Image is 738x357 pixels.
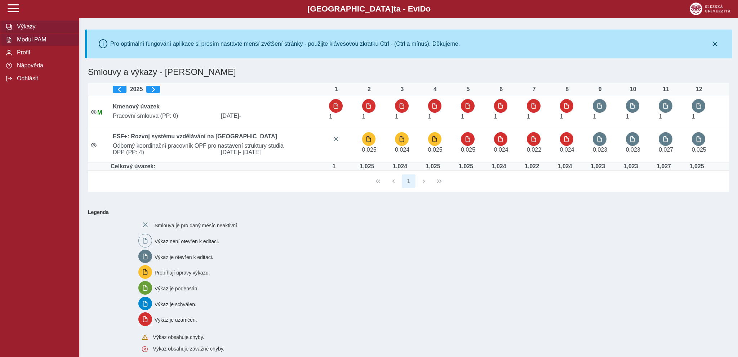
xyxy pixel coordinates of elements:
[428,86,443,93] div: 4
[527,86,541,93] div: 7
[97,110,102,116] span: Údaje souhlasí s údaji v Magionu
[155,301,196,307] span: Výkaz je schválen.
[494,86,508,93] div: 6
[626,147,640,153] span: Úvazek : 0,184 h / den. 0,92 h / týden.
[327,163,341,170] div: Úvazek : 8 h / den. 40 h / týden.
[492,163,506,170] div: Úvazek : 8,192 h / den. 40,96 h / týden.
[329,113,332,120] span: Úvazek : 8 h / den. 40 h / týden.
[85,64,624,80] h1: Smlouvy a výkazy - [PERSON_NAME]
[153,346,224,352] span: Výkaz obsahuje závažné chyby.
[626,113,629,120] span: Úvazek : 8 h / den. 40 h / týden.
[110,143,326,149] span: Odborný koordinační pracovník OPF pro nastavení struktury studia
[494,113,497,120] span: Úvazek : 8 h / den. 40 h / týden.
[394,4,396,13] span: t
[218,113,326,119] span: [DATE]
[91,109,97,115] i: Smlouva je aktivní
[626,86,640,93] div: 10
[15,23,73,30] span: Výkazy
[426,163,440,170] div: Úvazek : 8,2 h / den. 41 h / týden.
[659,113,662,120] span: Úvazek : 8 h / den. 40 h / týden.
[527,113,530,120] span: Úvazek : 8 h / den. 40 h / týden.
[110,149,218,156] span: DPP (PP: 4)
[110,162,326,171] td: Celkový úvazek:
[362,113,365,120] span: Úvazek : 8 h / den. 40 h / týden.
[461,86,475,93] div: 5
[428,113,431,120] span: Úvazek : 8 h / den. 40 h / týden.
[395,113,398,120] span: Úvazek : 8 h / den. 40 h / týden.
[393,163,407,170] div: Úvazek : 8,192 h / den. 40,96 h / týden.
[239,149,261,155] span: - [DATE]
[657,163,671,170] div: Úvazek : 8,216 h / den. 41,08 h / týden.
[527,147,541,153] span: Úvazek : 0,176 h / den. 0,88 h / týden.
[525,163,539,170] div: Úvazek : 8,176 h / den. 40,88 h / týden.
[239,113,241,119] span: -
[402,174,415,188] button: 1
[395,86,409,93] div: 3
[155,223,239,228] span: Smlouva je pro daný měsíc neaktivní.
[15,62,73,69] span: Nápověda
[113,103,160,110] b: Kmenový úvazek
[593,147,607,153] span: Úvazek : 0,184 h / den. 0,92 h / týden.
[428,147,443,153] span: Úvazek : 0,2 h / den. 1 h / týden.
[624,163,638,170] div: Úvazek : 8,184 h / den. 40,92 h / týden.
[362,147,377,153] span: Úvazek : 0,2 h / den. 1 h / týden.
[593,86,607,93] div: 9
[15,36,73,43] span: Modul PAM
[113,133,277,139] b: ESF+: Rozvoj systému vzdělávání na [GEOGRAPHIC_DATA]
[461,147,475,153] span: Úvazek : 0,2 h / den. 1 h / týden.
[155,286,199,291] span: Výkaz je podepsán.
[15,49,73,56] span: Profil
[591,163,605,170] div: Úvazek : 8,184 h / den. 40,92 h / týden.
[560,147,574,153] span: Úvazek : 0,192 h / den. 0,96 h / týden.
[110,113,218,119] span: Pracovní smlouva (PP: 0)
[85,206,726,218] b: Legenda
[461,113,464,120] span: Úvazek : 8 h / den. 40 h / týden.
[91,142,97,148] i: Smlouva je aktivní
[155,238,219,244] span: Výkaz není otevřen k editaci.
[494,147,508,153] span: Úvazek : 0,192 h / den. 0,96 h / týden.
[110,41,460,47] div: Pro optimální fungování aplikace si prosím nastavte menší zvětšení stránky - použijte klávesovou ...
[155,254,213,260] span: Výkaz je otevřen k editaci.
[360,163,374,170] div: Úvazek : 8,2 h / den. 41 h / týden.
[329,86,343,93] div: 1
[560,113,563,120] span: Úvazek : 8 h / den. 40 h / týden.
[659,147,673,153] span: Úvazek : 0,216 h / den. 1,08 h / týden.
[692,113,695,120] span: Úvazek : 8 h / den. 40 h / týden.
[420,4,426,13] span: D
[558,163,572,170] div: Úvazek : 8,192 h / den. 40,96 h / týden.
[459,163,473,170] div: Úvazek : 8,2 h / den. 41 h / týden.
[692,147,706,153] span: Úvazek : 0,2 h / den. 1 h / týden.
[659,86,673,93] div: 11
[692,86,706,93] div: 12
[593,113,596,120] span: Úvazek : 8 h / den. 40 h / týden.
[560,86,574,93] div: 8
[426,4,431,13] span: o
[153,334,204,340] span: Výkaz obsahuje chyby.
[690,163,704,170] div: Úvazek : 8,2 h / den. 41 h / týden.
[22,4,716,14] b: [GEOGRAPHIC_DATA] a - Evi
[113,86,323,93] div: 2025
[155,317,197,323] span: Výkaz je uzamčen.
[218,149,326,156] span: [DATE]
[15,75,73,82] span: Odhlásit
[155,270,210,276] span: Probíhají úpravy výkazu.
[690,3,730,15] img: logo_web_su.png
[395,147,409,153] span: Úvazek : 0,192 h / den. 0,96 h / týden.
[362,86,377,93] div: 2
